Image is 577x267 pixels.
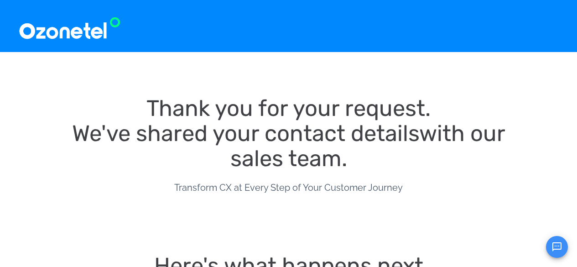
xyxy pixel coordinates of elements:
span: Transform CX at Every Step of Your Customer Journey [174,182,403,193]
button: Open chat [546,236,568,258]
span: with our sales team. [230,120,511,172]
span: We've shared your contact details [72,120,419,147]
span: Thank you for your request. [146,95,431,121]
